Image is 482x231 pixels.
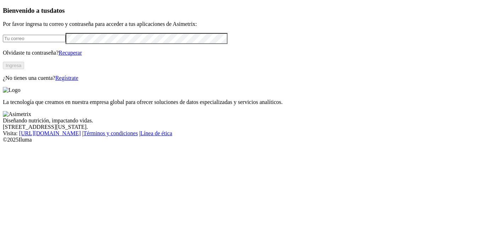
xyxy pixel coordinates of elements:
[3,111,31,117] img: Asimetrix
[3,137,479,143] div: © 2025 Iluma
[50,7,65,14] span: datos
[3,75,479,81] p: ¿No tienes una cuenta?
[58,50,82,56] a: Recuperar
[3,124,479,130] div: [STREET_ADDRESS][US_STATE].
[3,21,479,27] p: Por favor ingresa tu correo y contraseña para acceder a tus aplicaciones de Asimetrix:
[19,130,81,136] a: [URL][DOMAIN_NAME]
[55,75,78,81] a: Regístrate
[3,50,479,56] p: Olvidaste tu contraseña?
[3,117,479,124] div: Diseñando nutrición, impactando vidas.
[140,130,172,136] a: Línea de ética
[3,99,479,105] p: La tecnología que creamos en nuestra empresa global para ofrecer soluciones de datos especializad...
[83,130,138,136] a: Términos y condiciones
[3,130,479,137] div: Visita : | |
[3,62,24,69] button: Ingresa
[3,7,479,15] h3: Bienvenido a tus
[3,35,66,42] input: Tu correo
[3,87,21,93] img: Logo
